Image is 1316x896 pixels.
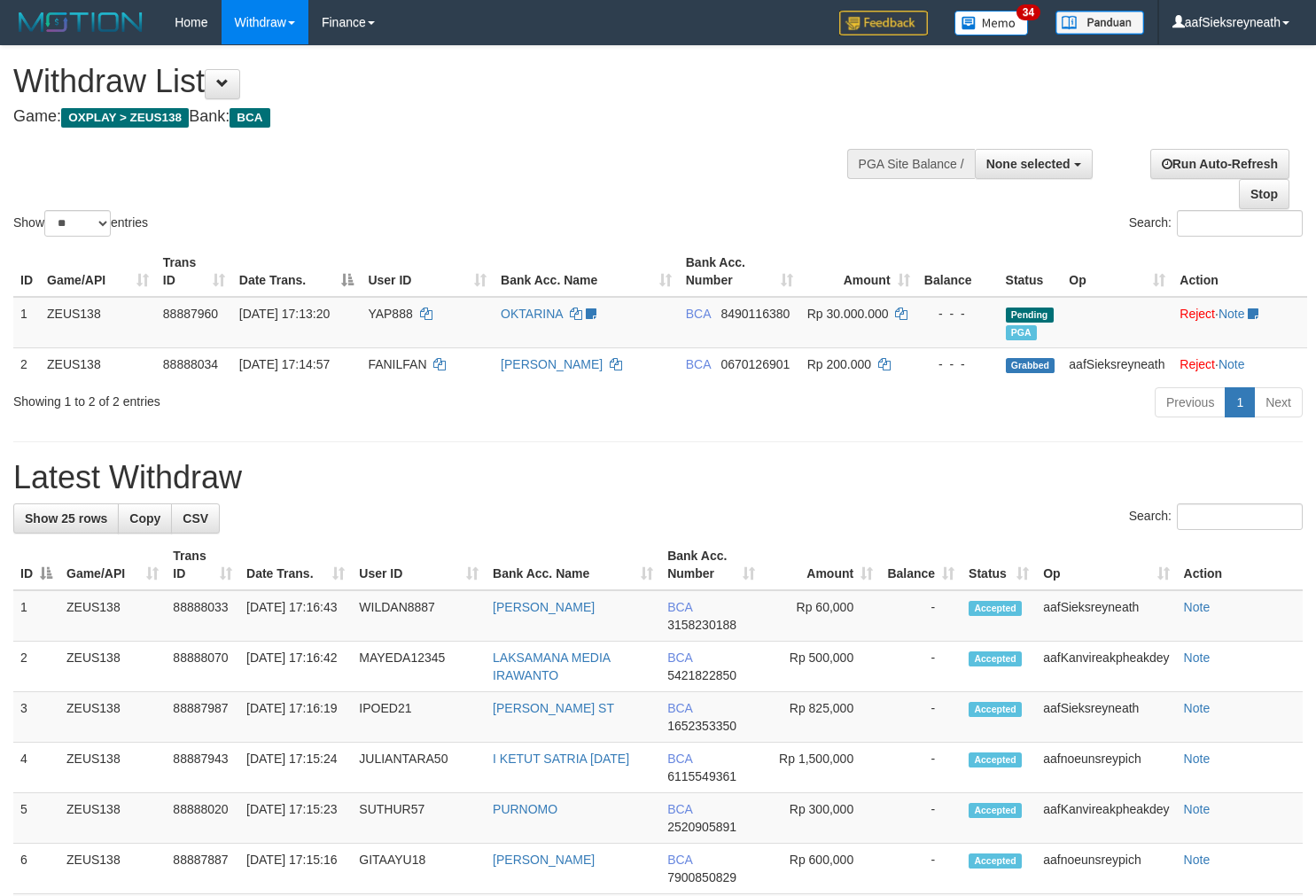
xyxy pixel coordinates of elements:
th: Trans ID: activate to sort column ascending [156,246,232,297]
span: Accepted [969,803,1022,818]
span: 88888034 [163,357,218,371]
div: - - - [924,355,992,373]
a: Run Auto-Refresh [1150,149,1289,179]
th: Game/API: activate to sort column ascending [40,246,156,297]
span: Copy 3158230188 to clipboard [667,618,736,632]
th: Balance [917,246,999,297]
span: Accepted [969,752,1022,767]
td: Rp 60,000 [762,590,880,642]
img: MOTION_logo.png [13,9,148,35]
a: Copy [118,503,172,534]
a: Note [1219,307,1245,321]
a: [PERSON_NAME] ST [493,701,614,715]
span: Copy 6115549361 to clipboard [667,769,736,783]
td: Rp 600,000 [762,844,880,894]
h1: Latest Withdraw [13,460,1303,495]
span: Rp 200.000 [807,357,871,371]
td: 3 [13,692,59,743]
th: Status [999,246,1063,297]
td: 88887943 [166,743,239,793]
td: aafSieksreyneath [1036,590,1176,642]
td: aafSieksreyneath [1036,692,1176,743]
td: ZEUS138 [59,590,166,642]
div: PGA Site Balance / [847,149,975,179]
span: Accepted [969,702,1022,717]
a: Show 25 rows [13,503,119,534]
th: Balance: activate to sort column ascending [880,540,962,590]
td: ZEUS138 [59,844,166,894]
span: Accepted [969,651,1022,666]
span: None selected [986,157,1071,171]
td: 1 [13,297,40,348]
a: [PERSON_NAME] [493,600,595,614]
span: BCA [230,108,269,128]
th: Date Trans.: activate to sort column descending [232,246,362,297]
span: Copy 2520905891 to clipboard [667,820,736,834]
th: Action [1177,540,1303,590]
td: GITAAYU18 [352,844,486,894]
a: PURNOMO [493,802,557,816]
a: Note [1219,357,1245,371]
span: Rp 30.000.000 [807,307,889,321]
td: MAYEDA12345 [352,642,486,692]
td: SUTHUR57 [352,793,486,844]
td: aafnoeunsreypich [1036,743,1176,793]
td: [DATE] 17:16:43 [239,590,352,642]
td: aafKanvireakpheakdey [1036,642,1176,692]
span: FANILFAN [368,357,426,371]
a: 1 [1225,387,1255,417]
span: Accepted [969,853,1022,869]
span: YAP888 [368,307,412,321]
td: ZEUS138 [59,793,166,844]
span: 34 [1016,4,1040,20]
td: 5 [13,793,59,844]
td: ZEUS138 [59,743,166,793]
td: - [880,844,962,894]
input: Search: [1177,503,1303,530]
td: 1 [13,590,59,642]
span: Show 25 rows [25,511,107,526]
td: 88888033 [166,590,239,642]
select: Showentries [44,210,111,237]
a: [PERSON_NAME] [493,853,595,867]
span: [DATE] 17:13:20 [239,307,330,321]
th: Trans ID: activate to sort column ascending [166,540,239,590]
td: 88887887 [166,844,239,894]
a: Reject [1180,357,1215,371]
td: · [1172,347,1307,380]
img: Button%20Memo.svg [954,11,1029,35]
a: I KETUT SATRIA [DATE] [493,752,629,766]
div: - - - [924,305,992,323]
td: ZEUS138 [40,347,156,380]
label: Search: [1129,503,1303,530]
th: Bank Acc. Number: activate to sort column ascending [679,246,800,297]
span: Copy 0670126901 to clipboard [720,357,790,371]
span: Pending [1006,308,1054,323]
span: OXPLAY > ZEUS138 [61,108,189,128]
span: Copy 8490116380 to clipboard [720,307,790,321]
span: BCA [667,752,692,766]
th: ID [13,246,40,297]
a: [PERSON_NAME] [501,357,603,371]
td: Rp 500,000 [762,642,880,692]
a: Note [1184,600,1211,614]
a: Note [1184,802,1211,816]
a: CSV [171,503,220,534]
td: Rp 300,000 [762,793,880,844]
td: aafnoeunsreypich [1036,844,1176,894]
span: Marked by aafmaleo [1006,325,1037,340]
th: Game/API: activate to sort column ascending [59,540,166,590]
span: BCA [686,307,711,321]
h1: Withdraw List [13,64,860,99]
span: BCA [667,651,692,665]
th: ID: activate to sort column descending [13,540,59,590]
th: Op: activate to sort column ascending [1062,246,1172,297]
img: Feedback.jpg [839,11,928,35]
a: Note [1184,701,1211,715]
span: BCA [667,600,692,614]
th: User ID: activate to sort column ascending [352,540,486,590]
th: User ID: activate to sort column ascending [361,246,494,297]
a: LAKSAMANA MEDIA IRAWANTO [493,651,610,682]
td: aafKanvireakpheakdey [1036,793,1176,844]
span: BCA [686,357,711,371]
